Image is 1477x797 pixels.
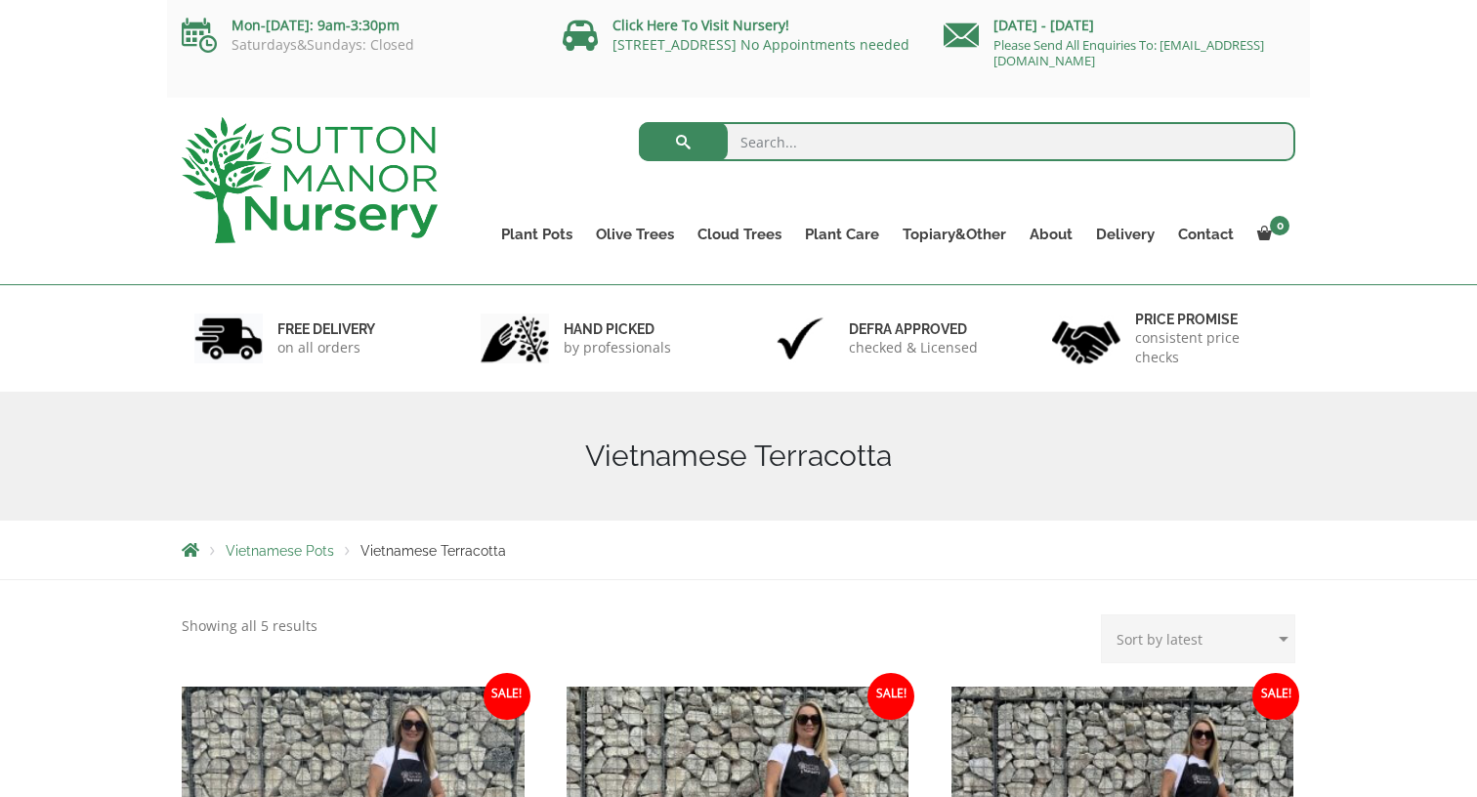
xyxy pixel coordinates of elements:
select: Shop order [1101,614,1295,663]
h1: Vietnamese Terracotta [182,439,1295,474]
a: Olive Trees [584,221,686,248]
h6: Defra approved [849,320,978,338]
nav: Breadcrumbs [182,542,1295,558]
a: About [1018,221,1084,248]
img: 3.jpg [766,314,834,363]
p: consistent price checks [1135,328,1284,367]
p: by professionals [564,338,671,357]
span: Vietnamese Terracotta [360,543,506,559]
a: Cloud Trees [686,221,793,248]
p: [DATE] - [DATE] [944,14,1295,37]
p: Mon-[DATE]: 9am-3:30pm [182,14,533,37]
span: Sale! [867,673,914,720]
a: Delivery [1084,221,1166,248]
p: on all orders [277,338,375,357]
a: Plant Care [793,221,891,248]
h6: Price promise [1135,311,1284,328]
span: Sale! [484,673,530,720]
a: [STREET_ADDRESS] No Appointments needed [612,35,909,54]
a: Plant Pots [489,221,584,248]
img: 2.jpg [481,314,549,363]
a: Contact [1166,221,1245,248]
p: Showing all 5 results [182,614,317,638]
img: logo [182,117,438,243]
a: Please Send All Enquiries To: [EMAIL_ADDRESS][DOMAIN_NAME] [993,36,1264,69]
input: Search... [639,122,1296,161]
p: Saturdays&Sundays: Closed [182,37,533,53]
span: 0 [1270,216,1289,235]
h6: FREE DELIVERY [277,320,375,338]
img: 1.jpg [194,314,263,363]
h6: hand picked [564,320,671,338]
a: Vietnamese Pots [226,543,334,559]
img: 4.jpg [1052,309,1120,368]
span: Sale! [1252,673,1299,720]
p: checked & Licensed [849,338,978,357]
a: Topiary&Other [891,221,1018,248]
a: 0 [1245,221,1295,248]
a: Click Here To Visit Nursery! [612,16,789,34]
